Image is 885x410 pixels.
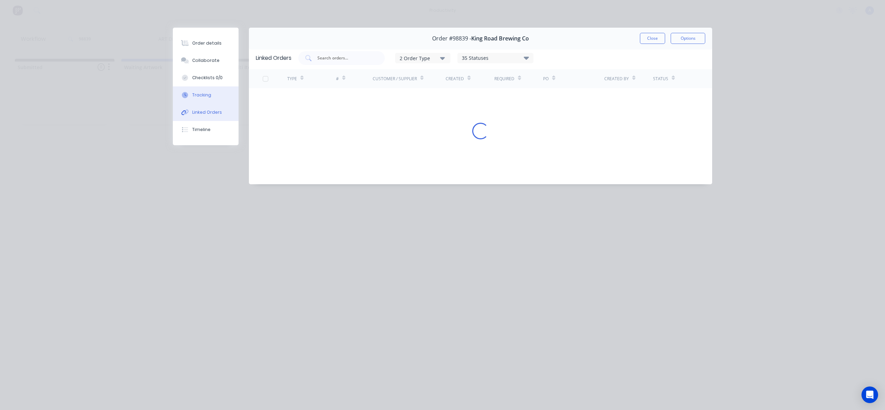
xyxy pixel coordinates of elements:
[446,76,464,82] div: Created
[336,76,339,82] div: #
[653,76,668,82] div: Status
[192,57,220,64] div: Collaborate
[317,55,374,62] input: Search orders...
[395,53,450,63] button: 2 Order Type
[173,52,239,69] button: Collaborate
[543,76,549,82] div: PO
[173,69,239,86] button: Checklists 0/0
[458,54,533,62] div: 35 Statuses
[173,86,239,104] button: Tracking
[640,33,665,44] button: Close
[432,35,471,42] span: Order #98839 -
[471,35,529,42] span: King Road Brewing Co
[861,386,878,403] div: Open Intercom Messenger
[287,76,297,82] div: TYPE
[256,54,291,62] div: Linked Orders
[192,92,211,98] div: Tracking
[192,75,223,81] div: Checklists 0/0
[671,33,705,44] button: Options
[173,35,239,52] button: Order details
[192,127,211,133] div: Timeline
[373,76,417,82] div: Customer / Supplier
[173,104,239,121] button: Linked Orders
[173,121,239,138] button: Timeline
[604,76,629,82] div: Created By
[400,54,446,62] div: 2 Order Type
[192,40,222,46] div: Order details
[494,76,514,82] div: Required
[192,109,222,115] div: Linked Orders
